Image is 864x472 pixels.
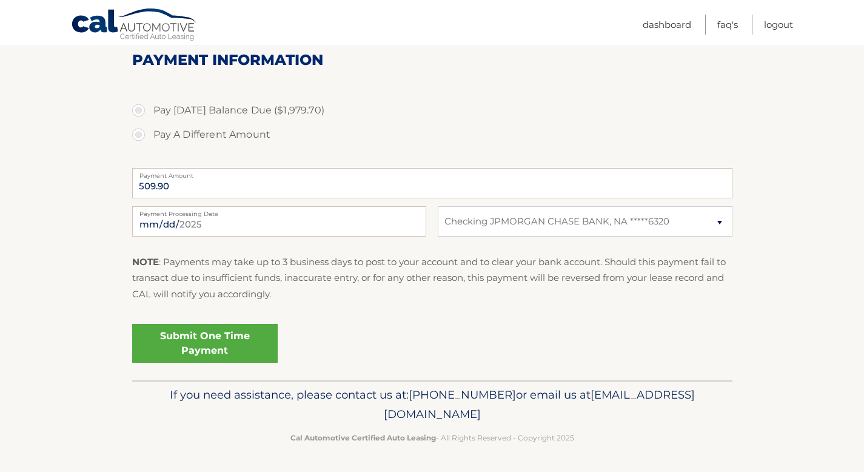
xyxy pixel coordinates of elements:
[384,388,695,421] span: [EMAIL_ADDRESS][DOMAIN_NAME]
[140,385,725,424] p: If you need assistance, please contact us at: or email us at
[132,168,732,178] label: Payment Amount
[132,168,732,198] input: Payment Amount
[132,256,159,268] strong: NOTE
[643,15,691,35] a: Dashboard
[132,206,426,237] input: Payment Date
[140,431,725,444] p: - All Rights Reserved - Copyright 2025
[290,433,436,442] strong: Cal Automotive Certified Auto Leasing
[717,15,738,35] a: FAQ's
[764,15,793,35] a: Logout
[132,254,732,302] p: : Payments may take up to 3 business days to post to your account and to clear your bank account....
[132,51,732,69] h2: Payment Information
[132,324,278,363] a: Submit One Time Payment
[409,388,516,402] span: [PHONE_NUMBER]
[132,206,426,216] label: Payment Processing Date
[71,8,198,43] a: Cal Automotive
[132,98,732,123] label: Pay [DATE] Balance Due ($1,979.70)
[132,123,732,147] label: Pay A Different Amount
